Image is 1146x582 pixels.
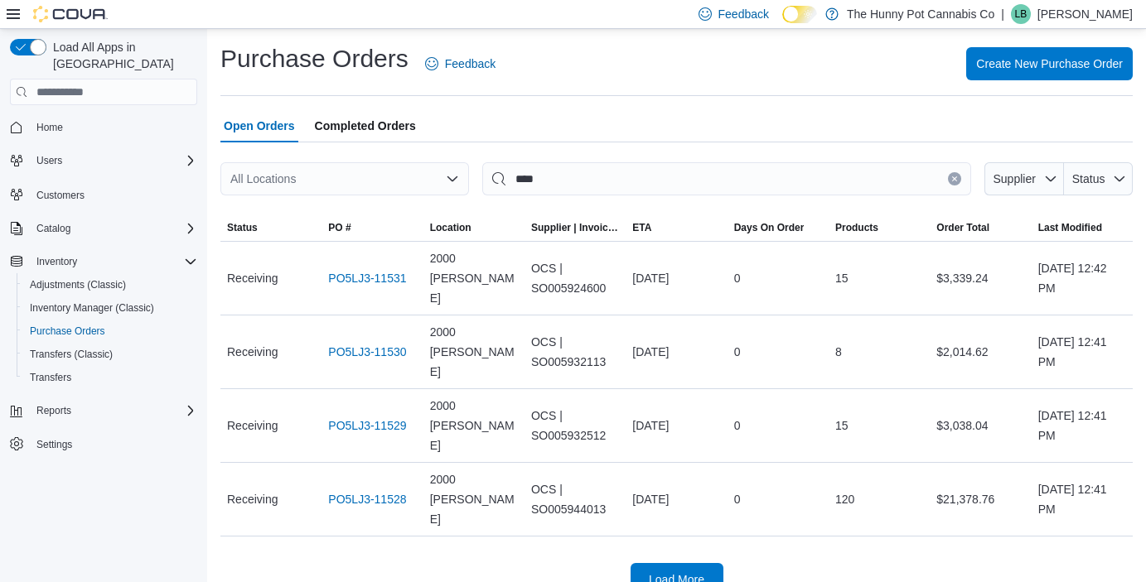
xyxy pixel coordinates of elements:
div: $2,014.62 [930,335,1031,368]
div: [DATE] [626,409,727,442]
span: Customers [36,189,85,202]
button: Days On Order [728,214,829,241]
button: Create New Purchase Order [966,47,1133,80]
input: This is a search bar. After typing your query, hit enter to filter the results lower in the page. [482,162,971,195]
span: 0 [734,342,741,362]
span: Supplier [994,172,1036,185]
h1: Purchase Orders [220,42,409,75]
span: Transfers (Classic) [30,348,113,361]
span: Inventory [30,252,197,272]
span: Inventory Manager (Classic) [23,298,197,318]
div: [DATE] 12:41 PM [1032,473,1133,526]
span: Catalog [36,222,70,235]
button: Inventory Manager (Classic) [17,296,204,320]
span: Products [835,221,878,234]
a: PO5LJ3-11530 [328,342,406,362]
button: Reports [30,401,78,421]
span: Feedback [718,6,769,22]
button: Purchase Orders [17,320,204,343]
div: [DATE] [626,262,727,295]
button: Transfers [17,366,204,389]
span: LB [1015,4,1028,24]
span: Purchase Orders [23,321,197,341]
span: Transfers (Classic) [23,344,197,364]
span: Create New Purchase Order [976,55,1123,72]
span: Status [1072,172,1105,185]
div: OCS | SO005924600 [525,252,626,305]
div: OCS | SO005932512 [525,399,626,452]
span: Adjustments (Classic) [30,278,126,291]
button: Products [829,214,930,241]
span: ETA [632,221,651,234]
div: Lori Brown [1011,4,1031,24]
button: Settings [3,432,204,456]
span: Home [36,121,63,134]
span: Home [30,117,197,137]
button: Inventory [3,250,204,273]
span: 0 [734,489,741,509]
span: 2000 [PERSON_NAME] [430,248,518,308]
input: Dark Mode [782,6,817,23]
p: The Hunny Pot Cannabis Co [847,4,994,24]
span: 15 [835,416,849,435]
button: Home [3,115,204,139]
button: Inventory [30,252,84,272]
span: Completed Orders [315,109,416,142]
span: Transfers [30,371,71,384]
button: Last Modified [1032,214,1133,241]
div: [DATE] [626,335,727,368]
span: Adjustments (Classic) [23,275,197,295]
span: Order Total [936,221,989,234]
span: Inventory Manager (Classic) [30,301,154,315]
a: Feedback [418,47,502,80]
button: Supplier [984,162,1064,195]
span: Settings [36,438,72,451]
span: Receiving [227,416,278,435]
span: 2000 [PERSON_NAME] [430,469,518,529]
a: Home [30,118,70,137]
button: Reports [3,399,204,422]
a: PO5LJ3-11528 [328,489,406,509]
div: [DATE] [626,483,727,516]
a: Purchase Orders [23,321,112,341]
span: PO # [328,221,351,234]
button: Catalog [3,217,204,240]
span: 2000 [PERSON_NAME] [430,322,518,382]
span: Load All Apps in [GEOGRAPHIC_DATA] [46,39,197,72]
span: Reports [36,404,71,417]
button: Adjustments (Classic) [17,273,204,296]
span: 0 [734,416,741,435]
span: 2000 [PERSON_NAME] [430,396,518,455]
span: Transfers [23,368,197,387]
div: $3,038.04 [930,409,1031,442]
button: Open list of options [446,172,459,185]
span: Status [227,221,258,234]
button: Status [1064,162,1133,195]
a: Transfers (Classic) [23,344,119,364]
span: Last Modified [1038,221,1102,234]
a: PO5LJ3-11531 [328,268,406,288]
span: Inventory [36,255,77,268]
span: Customers [30,184,197,204]
a: Settings [30,435,79,455]
p: [PERSON_NAME] [1037,4,1133,24]
img: Cova [33,6,108,22]
span: 0 [734,268,741,288]
span: Dark Mode [782,23,783,24]
span: Open Orders [224,109,295,142]
span: 120 [835,489,854,509]
a: Customers [30,185,91,205]
span: Receiving [227,342,278,362]
a: Inventory Manager (Classic) [23,298,161,318]
span: Users [36,154,62,167]
span: Purchase Orders [30,325,105,338]
button: Customers [3,182,204,206]
div: [DATE] 12:41 PM [1032,399,1133,452]
button: Location [423,214,525,241]
div: [DATE] 12:42 PM [1032,252,1133,305]
span: Receiving [227,268,278,288]
span: Reports [30,401,197,421]
button: Order Total [930,214,1031,241]
a: Transfers [23,368,78,387]
button: ETA [626,214,727,241]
